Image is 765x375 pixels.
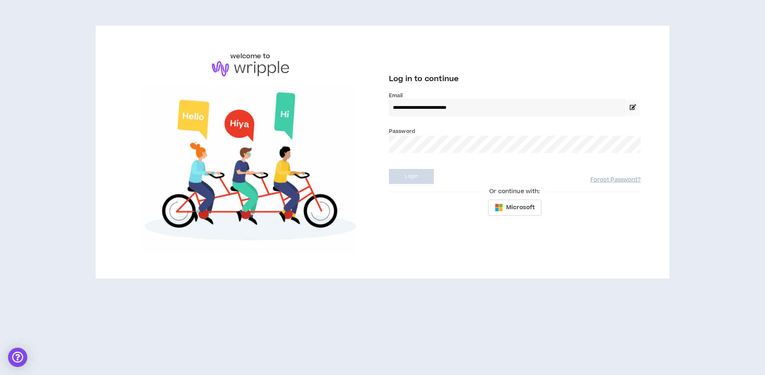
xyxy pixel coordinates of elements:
[590,176,641,184] a: Forgot Password?
[8,348,27,367] div: Open Intercom Messenger
[389,169,434,184] button: Login
[389,74,459,84] span: Log in to continue
[389,92,641,99] label: Email
[488,200,541,216] button: Microsoft
[212,61,289,76] img: logo-brand.png
[230,51,270,61] h6: welcome to
[506,203,535,212] span: Microsoft
[484,187,545,196] span: Or continue with:
[389,128,415,135] label: Password
[124,84,376,253] img: Welcome to Wripple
